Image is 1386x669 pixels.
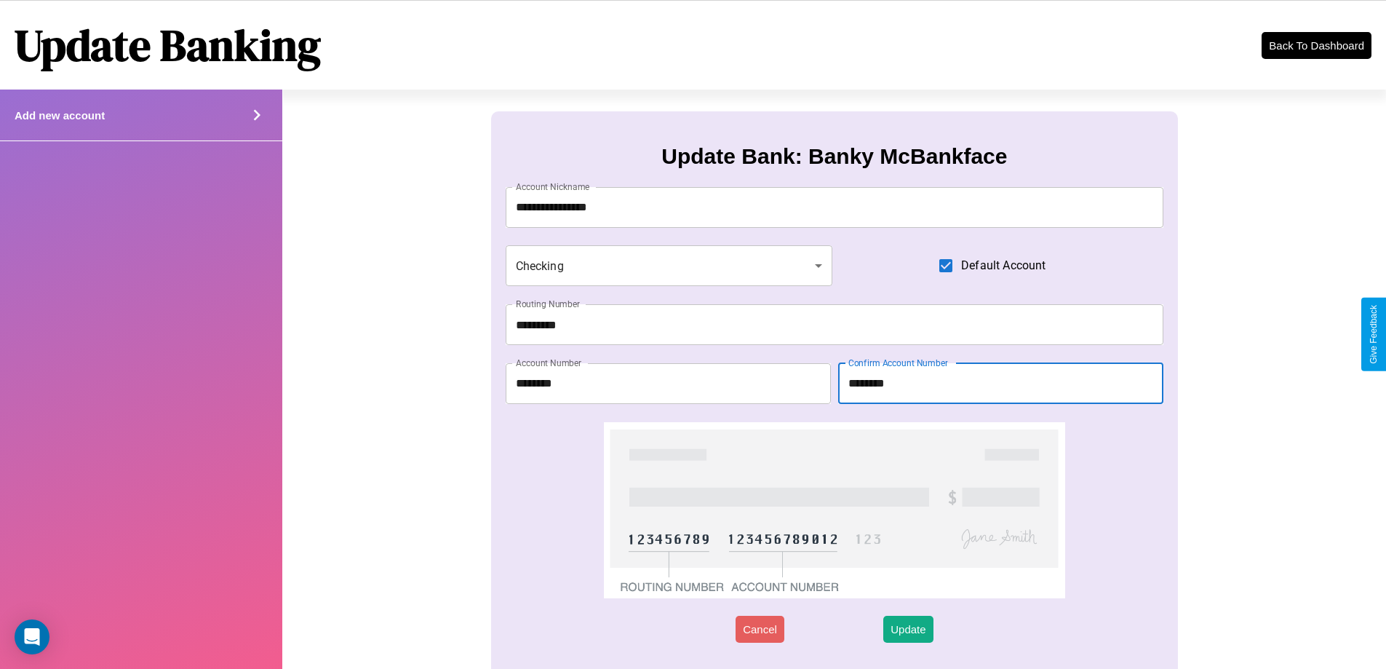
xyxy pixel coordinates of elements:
label: Confirm Account Number [848,357,948,369]
button: Cancel [736,616,784,643]
span: Default Account [961,257,1046,274]
img: check [604,422,1064,598]
h1: Update Banking [15,15,321,75]
div: Open Intercom Messenger [15,619,49,654]
button: Back To Dashboard [1262,32,1371,59]
h3: Update Bank: Banky McBankface [661,144,1007,169]
label: Account Number [516,357,581,369]
label: Account Nickname [516,181,590,193]
label: Routing Number [516,298,580,310]
h4: Add new account [15,109,105,122]
button: Update [883,616,933,643]
div: Give Feedback [1369,305,1379,364]
div: Checking [506,245,833,286]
